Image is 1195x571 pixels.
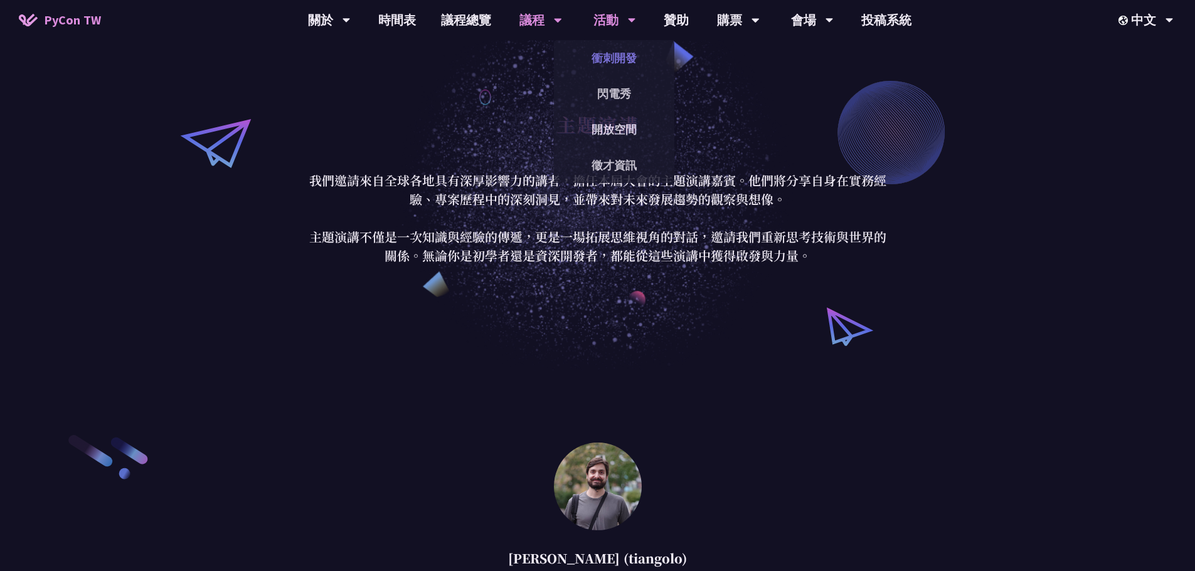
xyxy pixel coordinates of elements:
[1118,16,1131,25] img: Locale Icon
[554,115,674,144] a: 開放空間
[554,43,674,73] a: 衝刺開發
[6,4,114,36] a: PyCon TW
[554,79,674,108] a: 閃電秀
[44,11,101,29] span: PyCon TW
[19,14,38,26] img: Home icon of PyCon TW 2025
[306,171,890,265] p: 我們邀請來自全球各地具有深厚影響力的講者，擔任本屆大會的主題演講嘉賓。他們將分享自身在實務經驗、專案歷程中的深刻洞見，並帶來對未來發展趨勢的觀察與想像。 主題演講不僅是一次知識與經驗的傳遞，更是...
[554,150,674,180] a: 徵才資訊
[554,443,642,530] img: Sebastián Ramírez (tiangolo)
